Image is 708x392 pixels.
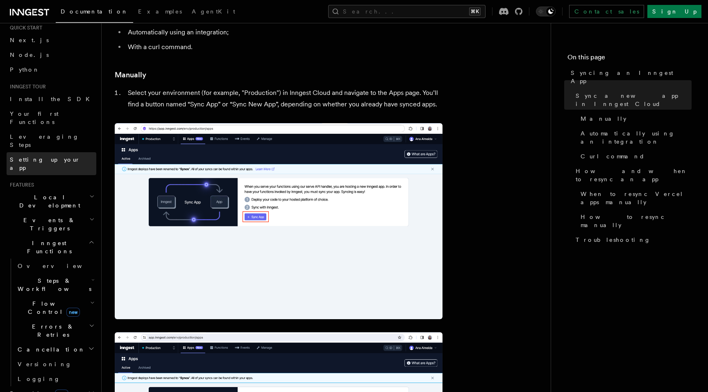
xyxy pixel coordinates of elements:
[567,52,692,65] h4: On this page
[14,296,96,319] button: Flow Controlnew
[14,319,96,342] button: Errors & Retries
[56,2,133,23] a: Documentation
[14,372,96,386] a: Logging
[10,156,80,171] span: Setting up your app
[14,277,91,293] span: Steps & Workflows
[14,259,96,273] a: Overview
[581,152,645,160] span: Curl command
[576,92,692,108] span: Sync a new app in Inngest Cloud
[469,7,481,16] kbd: ⌘K
[125,27,442,38] li: Automatically using an integration;
[536,7,556,16] button: Toggle dark mode
[7,182,34,188] span: Features
[192,8,235,15] span: AgentKit
[14,273,96,296] button: Steps & Workflows
[577,187,692,210] a: When to resync Vercel apps manually
[14,357,96,372] a: Versioning
[7,152,96,175] a: Setting up your app
[187,2,240,22] a: AgentKit
[571,69,692,85] span: Syncing an Inngest App
[10,37,49,43] span: Next.js
[581,213,692,229] span: How to resync manually
[115,123,442,319] img: Inngest Cloud screen with sync App button when you have no apps synced yet
[66,308,80,317] span: new
[133,2,187,22] a: Examples
[7,25,42,31] span: Quick start
[576,236,651,244] span: Troubleshooting
[115,69,146,81] a: Manually
[10,96,95,102] span: Install the SDK
[7,47,96,62] a: Node.js
[18,376,60,382] span: Logging
[328,5,486,18] button: Search...⌘K
[14,345,85,354] span: Cancellation
[581,190,692,206] span: When to resync Vercel apps manually
[7,216,89,232] span: Events & Triggers
[577,111,692,126] a: Manually
[7,83,46,90] span: Inngest tour
[577,126,692,149] a: Automatically using an integration
[7,62,96,77] a: Python
[14,322,89,339] span: Errors & Retries
[7,213,96,236] button: Events & Triggers
[576,167,692,183] span: How and when to resync an app
[569,5,644,18] a: Contact sales
[7,193,89,210] span: Local Development
[14,342,96,357] button: Cancellation
[7,129,96,152] a: Leveraging Steps
[572,164,692,187] a: How and when to resync an app
[7,33,96,47] a: Next.js
[18,361,72,367] span: Versioning
[567,65,692,88] a: Syncing an Inngest App
[18,263,102,269] span: Overview
[7,92,96,106] a: Install the SDK
[10,66,40,73] span: Python
[10,110,59,125] span: Your first Functions
[647,5,701,18] a: Sign Up
[581,129,692,146] span: Automatically using an integration
[7,236,96,259] button: Inngest Functions
[125,41,442,53] li: With a curl command.
[7,239,88,255] span: Inngest Functions
[61,8,128,15] span: Documentation
[10,52,49,58] span: Node.js
[577,210,692,232] a: How to resync manually
[138,8,182,15] span: Examples
[7,190,96,213] button: Local Development
[10,133,79,148] span: Leveraging Steps
[14,300,90,316] span: Flow Control
[7,259,96,386] div: Inngest Functions
[581,115,626,123] span: Manually
[7,106,96,129] a: Your first Functions
[125,87,442,110] li: Select your environment (for example, "Production") in Inngest Cloud and navigate to the Apps pag...
[577,149,692,164] a: Curl command
[572,88,692,111] a: Sync a new app in Inngest Cloud
[572,232,692,247] a: Troubleshooting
